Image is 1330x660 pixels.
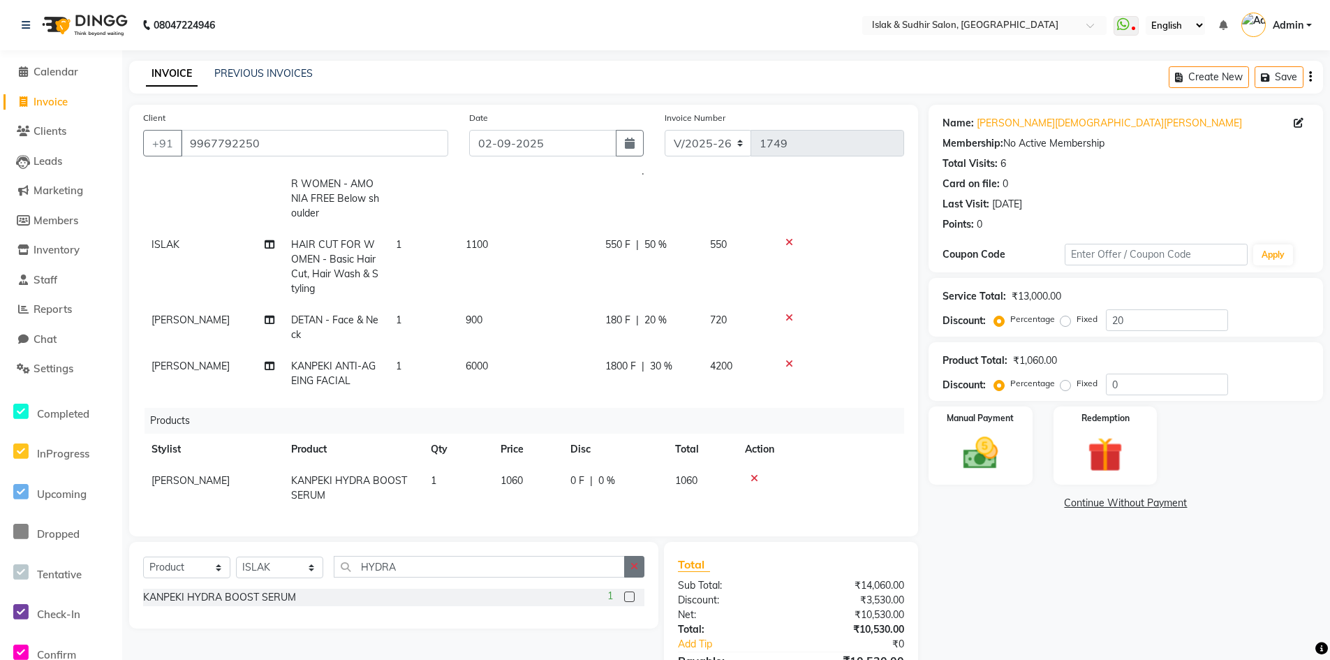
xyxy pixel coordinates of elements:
span: 20 % [644,313,667,328]
a: PREVIOUS INVOICES [214,67,313,80]
div: 6 [1000,156,1006,171]
div: Points: [943,217,974,232]
a: INVOICE [146,61,198,87]
span: Reports [34,302,72,316]
a: Settings [3,361,119,377]
div: 0 [1003,177,1008,191]
span: | [636,313,639,328]
div: [DATE] [992,197,1022,212]
a: Inventory [3,242,119,258]
img: _gift.svg [1077,433,1134,476]
a: Invoice [3,94,119,110]
span: 550 [710,238,727,251]
div: Discount: [943,314,986,328]
span: Settings [34,362,73,375]
input: Search by Name/Mobile/Email/Code [181,130,448,156]
div: Net: [667,608,791,622]
span: 0 F [570,474,584,488]
span: Invoice [34,95,68,108]
th: Qty [422,434,492,465]
span: 1 [431,474,436,487]
span: 180 F [605,313,630,328]
div: Service Total: [943,289,1006,304]
span: [PERSON_NAME] [152,474,230,487]
label: Percentage [1010,377,1055,390]
span: Marketing [34,184,83,197]
label: Percentage [1010,313,1055,325]
div: ₹13,000.00 [1012,289,1061,304]
span: Check-In [37,608,80,621]
div: Sub Total: [667,578,791,593]
label: Fixed [1077,377,1098,390]
span: 0 % [598,474,615,488]
span: [PERSON_NAME] [152,360,230,372]
div: No Active Membership [943,136,1309,151]
span: 30 % [650,359,672,374]
th: Total [667,434,737,465]
div: Card on file: [943,177,1000,191]
span: Leads [34,154,62,168]
th: Disc [562,434,667,465]
span: 900 [466,314,482,326]
div: Membership: [943,136,1003,151]
span: 550 F [605,237,630,252]
div: Product Total: [943,353,1007,368]
span: Dropped [37,527,80,541]
div: Total Visits: [943,156,998,171]
a: Chat [3,332,119,348]
span: Tentative [37,568,82,581]
div: 0 [977,217,982,232]
span: 1 [396,314,401,326]
a: [PERSON_NAME][DEMOGRAPHIC_DATA][PERSON_NAME] [977,116,1242,131]
div: ₹1,060.00 [1013,353,1057,368]
div: Discount: [943,378,986,393]
img: Admin [1241,13,1266,37]
span: | [590,474,593,488]
a: Leads [3,154,119,170]
a: Staff [3,272,119,288]
span: KANPEKI HYDRA BOOST SERUM [291,474,407,501]
div: Products [145,408,915,434]
span: 1100 [466,238,488,251]
a: Add Tip [667,637,811,652]
label: Redemption [1081,412,1130,425]
span: InProgress [37,447,89,460]
span: 1800 F [605,359,636,374]
a: Continue Without Payment [931,496,1320,511]
span: Chat [34,332,57,346]
div: ₹3,530.00 [791,593,915,608]
span: Staff [34,273,57,286]
span: DETAN - Face & Neck [291,314,378,341]
span: 1 [396,238,401,251]
span: 6000 [466,360,488,372]
label: Invoice Number [665,112,725,124]
span: Completed [37,407,89,420]
th: Price [492,434,562,465]
div: ₹0 [812,637,915,652]
a: Marketing [3,183,119,199]
span: | [642,359,644,374]
span: [PERSON_NAME] [152,314,230,326]
span: 50 % [644,237,667,252]
a: Members [3,213,119,229]
th: Product [283,434,422,465]
label: Fixed [1077,313,1098,325]
span: ISLAK [152,238,179,251]
a: Clients [3,124,119,140]
label: Date [469,112,488,124]
div: Last Visit: [943,197,989,212]
span: 720 [710,314,727,326]
span: Clients [34,124,66,138]
button: +91 [143,130,182,156]
span: | [636,237,639,252]
a: Calendar [3,64,119,80]
span: Total [678,557,710,572]
span: Members [34,214,78,227]
span: Inventory [34,243,80,256]
span: Upcoming [37,487,87,501]
div: ₹10,530.00 [791,622,915,637]
div: Total: [667,622,791,637]
span: 4200 [710,360,732,372]
div: Coupon Code [943,247,1065,262]
div: Name: [943,116,974,131]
